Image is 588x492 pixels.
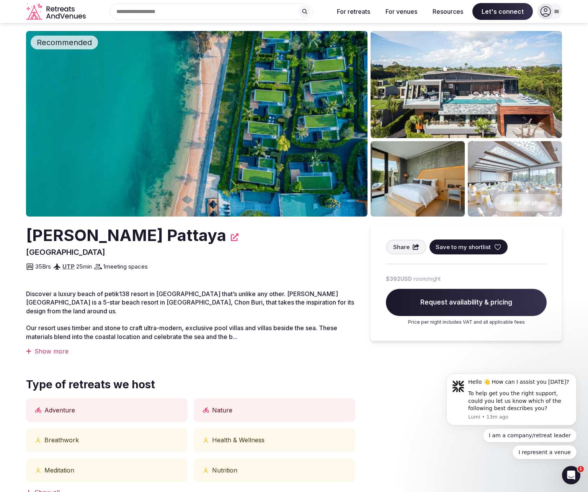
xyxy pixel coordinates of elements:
p: Price per night includes VAT and all applicable fees [386,319,547,326]
a: UTP [62,263,75,270]
span: Our resort uses timber and stone to craft ultra-modern, exclusive pool villas and villas beside t... [26,324,337,340]
button: Save to my shortlist [430,239,508,254]
img: Venue gallery photo [468,141,562,217]
button: Physical and mental health icon tooltip [203,467,209,473]
span: Request availability & pricing [386,289,547,316]
span: [GEOGRAPHIC_DATA] [26,248,105,257]
span: Save to my shortlist [436,243,491,251]
span: 25 min [76,262,92,270]
button: For venues [379,3,423,20]
img: Venue gallery photo [371,31,562,138]
span: Discover a luxury beach of petik138 resort in [GEOGRAPHIC_DATA] that’s unlike any other. [PERSON_... [26,290,354,315]
img: Venue gallery photo [371,141,465,217]
span: Let's connect [472,3,533,20]
span: Recommended [34,37,95,48]
span: room/night [413,275,441,283]
span: Type of retreats we host [26,377,355,392]
iframe: Intercom notifications message [435,331,588,471]
button: Physical and mental health icon tooltip [35,467,41,473]
button: View all photos [493,192,558,213]
button: For retreats [331,3,376,20]
a: Visit the homepage [26,3,87,20]
span: $392 USD [386,275,412,283]
span: 35 Brs [35,262,51,270]
div: Show more [26,347,355,355]
span: 1 [578,466,584,472]
button: Share [386,239,426,254]
div: Recommended [31,36,98,49]
span: Share [393,243,410,251]
button: Resources [426,3,469,20]
iframe: Intercom live chat [562,466,580,484]
button: Active icon tooltip [35,407,41,413]
button: Physical and mental health icon tooltip [203,437,209,443]
svg: Retreats and Venues company logo [26,3,87,20]
button: Active icon tooltip [203,407,209,413]
span: 1 meeting spaces [103,262,148,270]
h2: [PERSON_NAME] Pattaya [26,224,226,247]
img: Venue cover photo [26,31,367,217]
button: Physical and mental health icon tooltip [35,437,41,443]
